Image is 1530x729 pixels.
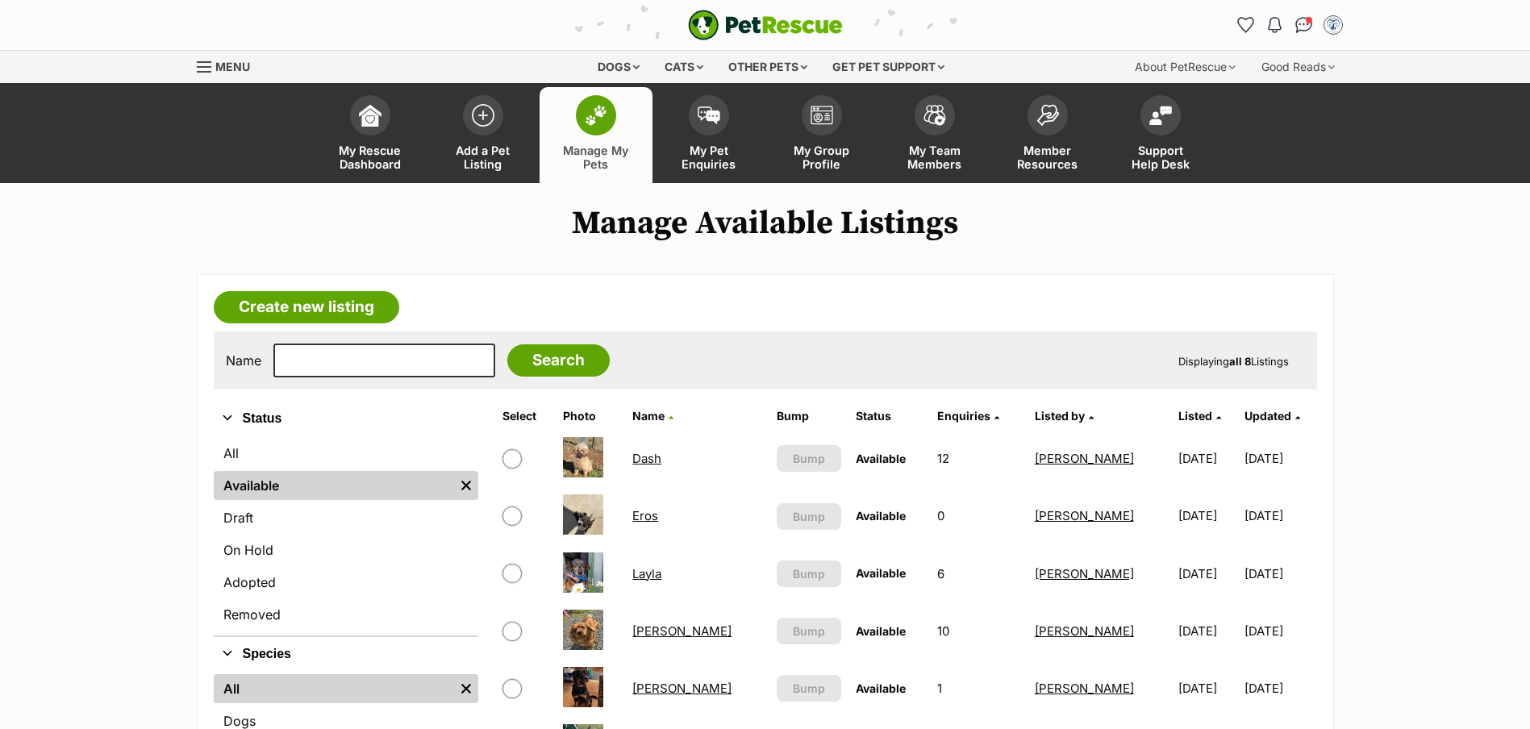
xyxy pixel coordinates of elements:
[1035,681,1134,696] a: [PERSON_NAME]
[673,144,745,171] span: My Pet Enquiries
[1229,355,1251,368] strong: all 8
[1325,17,1341,33] img: Lorene Cross profile pic
[214,291,399,323] a: Create new listing
[214,435,478,635] div: Status
[1244,546,1315,602] td: [DATE]
[652,87,765,183] a: My Pet Enquiries
[632,409,665,423] span: Name
[1035,566,1134,581] a: [PERSON_NAME]
[214,439,478,468] a: All
[811,106,833,125] img: group-profile-icon-3fa3cf56718a62981997c0bc7e787c4b2cf8bcc04b72c1350f741eb67cf2f40e.svg
[454,674,478,703] a: Remove filter
[632,623,732,639] a: [PERSON_NAME]
[931,603,1026,659] td: 10
[777,445,842,472] button: Bump
[1035,409,1085,423] span: Listed by
[931,660,1026,716] td: 1
[214,535,478,564] a: On Hold
[1262,12,1288,38] button: Notifications
[653,51,715,83] div: Cats
[215,60,250,73] span: Menu
[1178,355,1289,368] span: Displaying Listings
[214,568,478,597] a: Adopted
[793,450,825,467] span: Bump
[632,508,658,523] a: Eros
[1244,603,1315,659] td: [DATE]
[777,618,842,644] button: Bump
[1172,660,1243,716] td: [DATE]
[1178,409,1212,423] span: Listed
[786,144,858,171] span: My Group Profile
[1172,603,1243,659] td: [DATE]
[991,87,1104,183] a: Member Resources
[427,87,540,183] a: Add a Pet Listing
[856,566,906,580] span: Available
[496,403,556,429] th: Select
[585,105,607,126] img: manage-my-pets-icon-02211641906a0b7f246fdf0571729dbe1e7629f14944591b6c1af311fb30b64b.svg
[931,546,1026,602] td: 6
[214,471,454,500] a: Available
[334,144,406,171] span: My Rescue Dashboard
[557,403,624,429] th: Photo
[1244,660,1315,716] td: [DATE]
[632,681,732,696] a: [PERSON_NAME]
[931,488,1026,544] td: 0
[359,104,381,127] img: dashboard-icon-eb2f2d2d3e046f16d808141f083e7271f6b2e854fb5c12c21221c1fb7104beca.svg
[586,51,651,83] div: Dogs
[214,644,478,664] button: Species
[717,51,819,83] div: Other pets
[1244,488,1315,544] td: [DATE]
[1036,104,1059,126] img: member-resources-icon-8e73f808a243e03378d46382f2149f9095a855e16c252ad45f914b54edf8863c.svg
[1149,106,1172,125] img: help-desk-icon-fdf02630f3aa405de69fd3d07c3f3aa587a6932b1a1747fa1d2bba05be0121f9.svg
[454,471,478,500] a: Remove filter
[793,623,825,639] span: Bump
[821,51,956,83] div: Get pet support
[226,353,261,368] label: Name
[777,560,842,587] button: Bump
[856,509,906,523] span: Available
[1124,144,1197,171] span: Support Help Desk
[793,508,825,525] span: Bump
[688,10,843,40] img: logo-e224e6f780fb5917bec1dbf3a21bbac754714ae5b6737aabdf751b685950b380.svg
[1244,409,1300,423] a: Updated
[688,10,843,40] a: PetRescue
[1104,87,1217,183] a: Support Help Desk
[560,144,632,171] span: Manage My Pets
[1124,51,1247,83] div: About PetRescue
[898,144,971,171] span: My Team Members
[923,105,946,126] img: team-members-icon-5396bd8760b3fe7c0b43da4ab00e1e3bb1a5d9ba89233759b79545d2d3fc5d0d.svg
[1172,488,1243,544] td: [DATE]
[507,344,610,377] input: Search
[1320,12,1346,38] button: My account
[793,680,825,697] span: Bump
[214,674,454,703] a: All
[1035,508,1134,523] a: [PERSON_NAME]
[856,624,906,638] span: Available
[1035,623,1134,639] a: [PERSON_NAME]
[1035,409,1094,423] a: Listed by
[849,403,929,429] th: Status
[937,409,990,423] span: translation missing: en.admin.listings.index.attributes.enquiries
[632,451,661,466] a: Dash
[314,87,427,183] a: My Rescue Dashboard
[447,144,519,171] span: Add a Pet Listing
[1233,12,1259,38] a: Favourites
[856,452,906,465] span: Available
[472,104,494,127] img: add-pet-listing-icon-0afa8454b4691262ce3f59096e99ab1cd57d4a30225e0717b998d2c9b9846f56.svg
[1268,17,1281,33] img: notifications-46538b983faf8c2785f20acdc204bb7945ddae34d4c08c2a6579f10ce5e182be.svg
[1291,12,1317,38] a: Conversations
[777,503,842,530] button: Bump
[765,87,878,183] a: My Group Profile
[214,408,478,429] button: Status
[1011,144,1084,171] span: Member Resources
[540,87,652,183] a: Manage My Pets
[214,503,478,532] a: Draft
[793,565,825,582] span: Bump
[878,87,991,183] a: My Team Members
[770,403,848,429] th: Bump
[214,600,478,629] a: Removed
[1295,17,1312,33] img: chat-41dd97257d64d25036548639549fe6c8038ab92f7586957e7f3b1b290dea8141.svg
[1035,451,1134,466] a: [PERSON_NAME]
[1233,12,1346,38] ul: Account quick links
[931,431,1026,486] td: 12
